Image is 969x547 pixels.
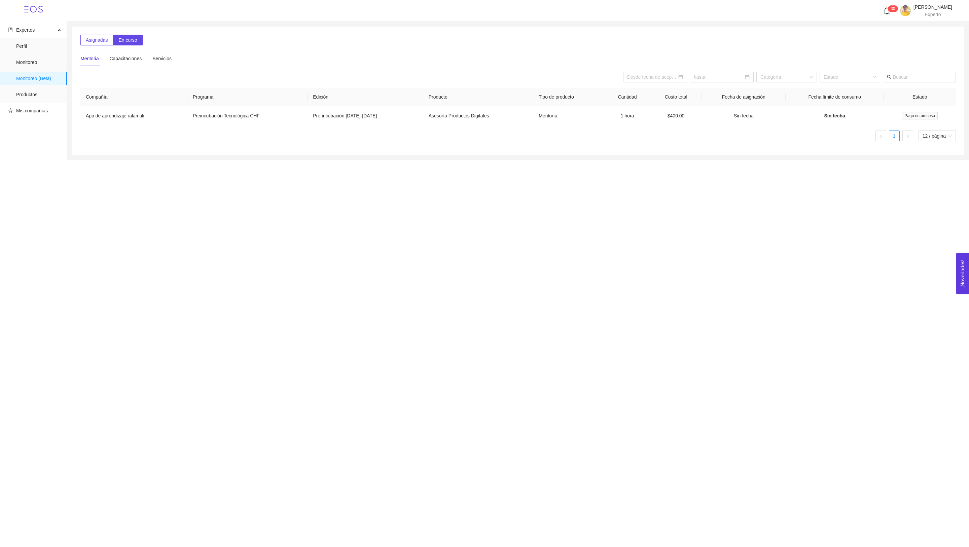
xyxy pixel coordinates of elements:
button: left [875,131,886,141]
td: Asesoría Productos Digitales [423,106,534,125]
th: Cantidad [604,88,650,106]
div: Mentoria [80,55,99,62]
th: Estado [884,88,956,106]
span: Expertos [16,27,35,33]
button: Asignadas [80,35,113,45]
th: Producto [423,88,534,106]
span: book [8,28,13,32]
th: Compañía [80,88,187,106]
td: Preincubación Tecnológica CHF [187,106,308,125]
span: 12 / página [923,131,952,141]
span: right [906,134,910,138]
span: Experto [925,12,941,17]
li: 1 [889,131,900,141]
td: 1 hora [604,106,650,125]
th: Tipo de producto [533,88,604,106]
sup: 30 [888,5,898,12]
div: Servicios [152,55,172,62]
input: Desde fecha de aceptación: [627,73,677,81]
input: Buscar [893,73,952,81]
td: App de aprendizaje ralámuli [80,106,187,125]
li: Página siguiente [902,131,913,141]
th: Fecha de asignación [702,88,786,106]
input: hasta: [694,73,744,81]
li: Página anterior [875,131,886,141]
span: Perfil [16,39,62,53]
td: Pre-incubación [DATE]-[DATE] [308,106,423,125]
span: Monitoreo (Beta) [16,72,62,85]
span: search [887,75,892,79]
div: tamaño de página [919,131,956,141]
span: Asignadas [86,36,108,44]
th: Edición [308,88,423,106]
button: right [902,131,913,141]
th: Costo total [650,88,702,106]
button: Open Feedback Widget [956,253,969,294]
img: 1686936924226-Elias.png [900,5,911,16]
span: Sin fecha [824,113,845,118]
span: 0 [893,6,895,11]
span: [PERSON_NAME] [913,4,952,10]
span: Productos [16,88,62,101]
th: Programa [187,88,308,106]
a: 1 [889,131,899,141]
span: Pago en proceso [902,112,938,119]
div: Capacitaciones [109,55,142,62]
button: En curso [113,35,142,45]
td: Sin fecha [702,106,786,125]
span: Mis compañías [16,108,48,113]
span: En curso [118,36,137,44]
span: Monitoreo [16,56,62,69]
span: 3 [891,6,893,11]
span: star [8,108,13,113]
th: Fecha límite de consumo [786,88,884,106]
td: $400.00 [650,106,702,125]
span: left [879,134,883,138]
td: Mentoría [533,106,604,125]
span: bell [883,7,891,14]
